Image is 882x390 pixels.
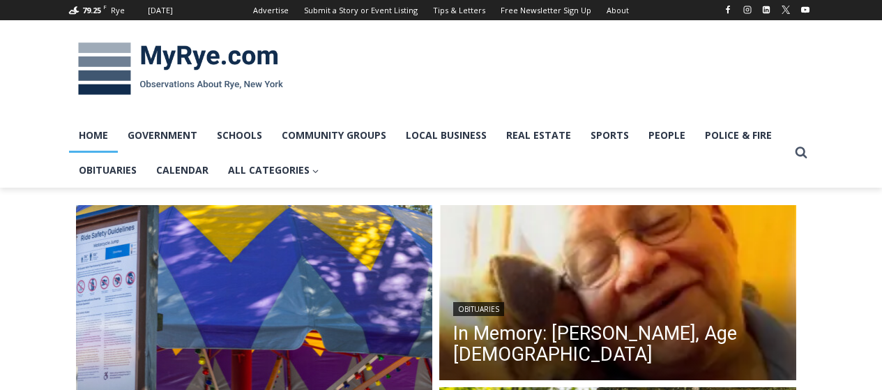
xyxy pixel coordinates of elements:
nav: Primary Navigation [69,118,789,188]
a: Obituaries [69,153,146,188]
a: Police & Fire [695,118,782,153]
a: Local Business [396,118,496,153]
a: X [777,1,794,18]
a: Sports [581,118,639,153]
span: F [103,3,107,10]
a: Schools [207,118,272,153]
a: Government [118,118,207,153]
a: Home [69,118,118,153]
a: Facebook [720,1,736,18]
div: Rye [111,4,125,17]
a: People [639,118,695,153]
div: [DATE] [148,4,173,17]
button: View Search Form [789,140,814,165]
a: Real Estate [496,118,581,153]
a: Obituaries [453,302,504,316]
img: MyRye.com [69,33,292,105]
a: In Memory: [PERSON_NAME], Age [DEMOGRAPHIC_DATA] [453,323,782,365]
a: Read More In Memory: Patrick A. Auriemma Jr., Age 70 [439,205,796,384]
a: Community Groups [272,118,396,153]
a: Linkedin [758,1,775,18]
img: Obituary - Patrick Albert Auriemma [439,205,796,384]
a: YouTube [797,1,814,18]
span: All Categories [228,163,319,178]
a: Instagram [739,1,756,18]
a: All Categories [218,153,329,188]
span: 79.25 [82,5,101,15]
a: Calendar [146,153,218,188]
